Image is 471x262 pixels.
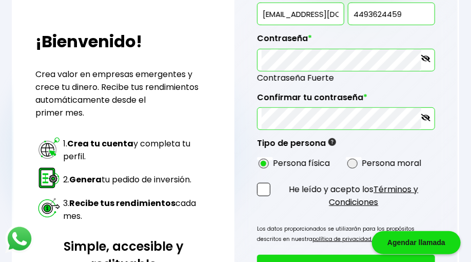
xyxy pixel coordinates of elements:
[69,197,175,209] strong: Recibe tus rendimientos
[273,157,330,170] label: Persona física
[37,196,61,220] img: paso 3
[262,3,340,25] input: inversionista@gmail.com
[257,33,435,49] label: Contraseña
[372,231,461,254] div: Agendar llamada
[328,138,336,146] img: gfR76cHglkPwleuBLjWdxeZVvX9Wp6JBDmjRYY8JYDQn16A2ICN00zLTgIroGa6qie5tIuWH7V3AapTKqzv+oMZsGfMUqL5JM...
[37,166,61,190] img: paso 2
[5,224,34,253] img: logos_whatsapp-icon.242b2217.svg
[312,235,372,243] a: política de privacidad.
[63,165,211,194] td: 2. tu pedido de inversión.
[63,136,211,164] td: 1. y completa tu perfil.
[257,71,435,84] span: Contraseña Fuerte
[63,195,211,224] td: 3. cada mes.
[329,183,418,208] a: Términos y Condiciones
[257,224,435,245] p: Los datos proporcionados se utilizarán para los propósitos descritos en nuestra
[67,138,133,149] strong: Crea tu cuenta
[272,183,435,209] p: He leído y acepto los
[35,29,212,54] h2: ¡Bienvenido!
[257,138,336,154] label: Tipo de persona
[37,136,61,160] img: paso 1
[257,92,435,108] label: Confirmar tu contraseña
[352,3,430,25] input: 10 dígitos
[362,157,421,170] label: Persona moral
[69,174,102,185] strong: Genera
[35,68,212,119] p: Crea valor en empresas emergentes y crece tu dinero. Recibe tus rendimientos automáticamente desd...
